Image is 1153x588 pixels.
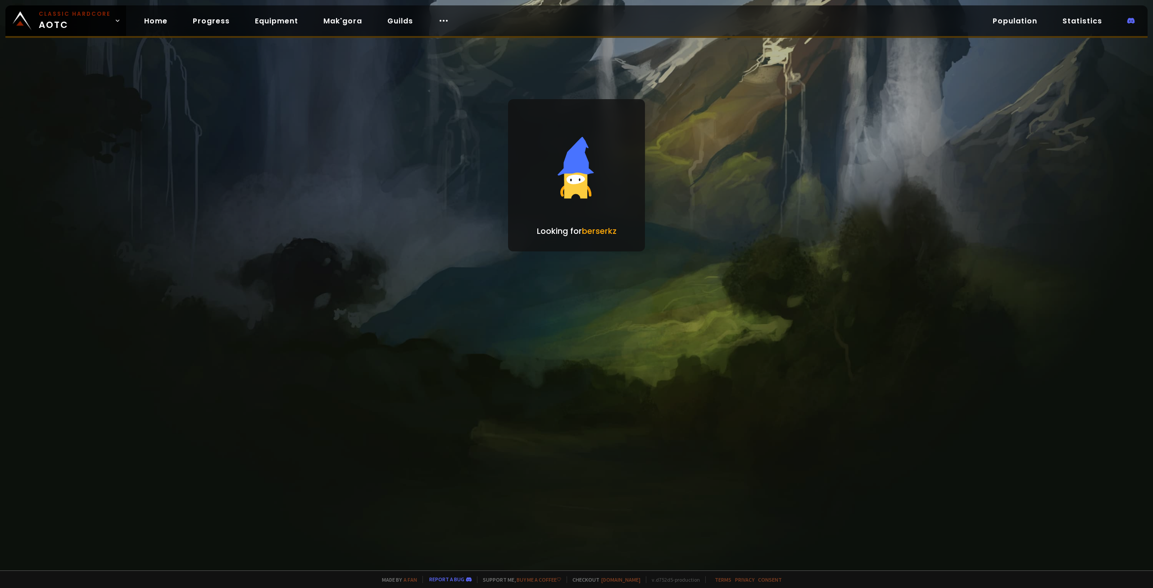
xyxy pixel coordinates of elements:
[186,12,237,30] a: Progress
[758,576,782,583] a: Consent
[735,576,754,583] a: Privacy
[377,576,417,583] span: Made by
[715,576,731,583] a: Terms
[380,12,420,30] a: Guilds
[316,12,369,30] a: Mak'gora
[646,576,700,583] span: v. d752d5 - production
[137,12,175,30] a: Home
[5,5,126,36] a: Classic HardcoreAOTC
[582,225,617,237] span: berserkz
[404,576,417,583] a: a fan
[39,10,111,18] small: Classic Hardcore
[567,576,640,583] span: Checkout
[477,576,561,583] span: Support me,
[537,225,617,237] p: Looking for
[429,576,464,583] a: Report a bug
[39,10,111,32] span: AOTC
[985,12,1044,30] a: Population
[248,12,305,30] a: Equipment
[601,576,640,583] a: [DOMAIN_NAME]
[1055,12,1109,30] a: Statistics
[517,576,561,583] a: Buy me a coffee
